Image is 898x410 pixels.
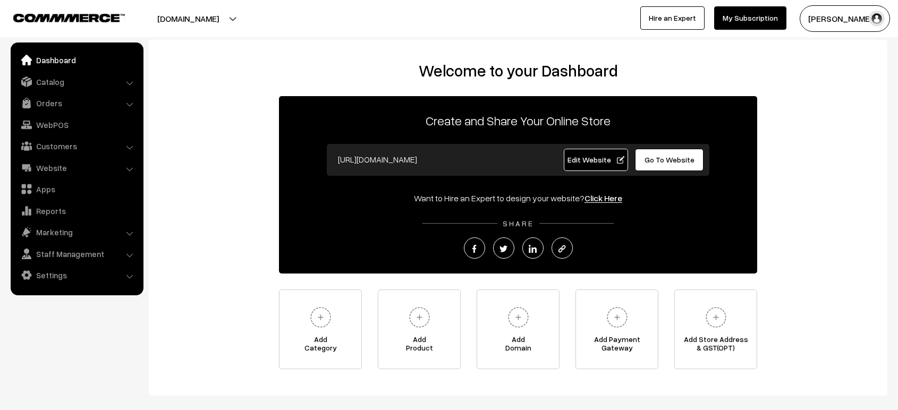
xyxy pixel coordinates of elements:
[13,201,140,220] a: Reports
[564,149,629,171] a: Edit Website
[306,303,335,332] img: plus.svg
[13,223,140,242] a: Marketing
[378,335,460,356] span: Add Product
[279,111,757,130] p: Create and Share Your Online Store
[635,149,704,171] a: Go To Website
[674,289,757,369] a: Add Store Address& GST(OPT)
[13,72,140,91] a: Catalog
[378,289,461,369] a: AddProduct
[405,303,434,332] img: plus.svg
[567,155,624,164] span: Edit Website
[13,244,140,263] a: Staff Management
[603,303,632,332] img: plus.svg
[640,6,705,30] a: Hire an Expert
[477,335,559,356] span: Add Domain
[584,193,622,203] a: Click Here
[675,335,757,356] span: Add Store Address & GST(OPT)
[869,11,885,27] img: user
[13,180,140,199] a: Apps
[575,289,658,369] a: Add PaymentGateway
[279,192,757,204] div: Want to Hire an Expert to design your website?
[504,303,533,332] img: plus.svg
[120,5,256,32] button: [DOMAIN_NAME]
[13,115,140,134] a: WebPOS
[576,335,658,356] span: Add Payment Gateway
[645,155,694,164] span: Go To Website
[701,303,731,332] img: plus.svg
[13,266,140,285] a: Settings
[279,335,361,356] span: Add Category
[13,93,140,113] a: Orders
[13,136,140,156] a: Customers
[714,6,786,30] a: My Subscription
[279,289,362,369] a: AddCategory
[477,289,560,369] a: AddDomain
[497,219,539,228] span: SHARE
[13,50,140,70] a: Dashboard
[13,158,140,177] a: Website
[159,61,877,80] h2: Welcome to your Dashboard
[800,5,890,32] button: [PERSON_NAME]
[13,11,106,23] a: COMMMERCE
[13,14,125,22] img: COMMMERCE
